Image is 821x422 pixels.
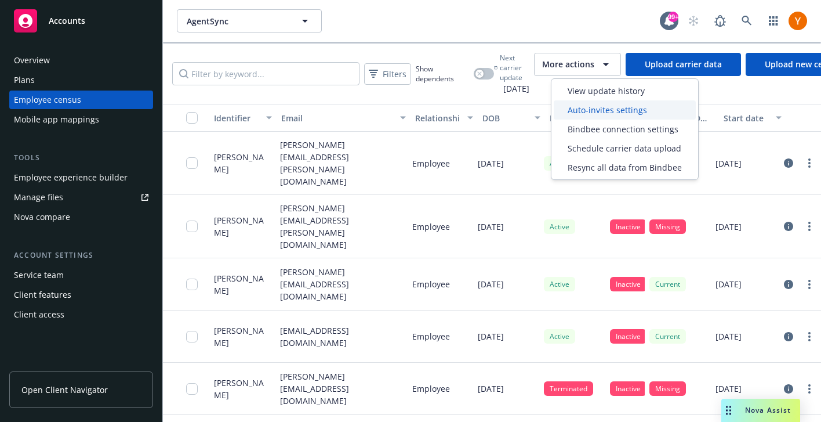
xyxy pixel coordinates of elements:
[186,221,198,232] input: Toggle Row Selected
[802,330,816,344] a: more
[14,266,64,284] div: Service team
[782,330,795,344] a: circleInformation
[649,277,686,291] div: Current
[550,112,595,124] div: Employment
[649,329,686,344] div: Current
[209,104,277,132] button: Identifier
[789,12,807,30] img: photo
[214,151,271,175] span: [PERSON_NAME]
[186,279,198,290] input: Toggle Row Selected
[494,82,529,95] span: [DATE]
[649,219,686,234] div: Missing
[668,12,678,22] div: 99+
[412,383,450,395] p: Employee
[9,188,153,207] a: Manage files
[802,277,816,291] a: more
[412,157,450,169] p: Employee
[14,188,63,207] div: Manage files
[9,266,153,284] a: Service team
[9,305,153,324] a: Client access
[719,104,786,132] button: Start date
[715,157,742,169] p: [DATE]
[568,104,647,116] span: Auto-invites settings
[280,139,403,187] p: [PERSON_NAME][EMAIL_ADDRESS][PERSON_NAME][DOMAIN_NAME]
[745,405,791,415] span: Nova Assist
[364,63,411,85] button: Filters
[9,208,153,226] a: Nova compare
[709,9,732,33] a: Report a Bug
[715,278,742,290] p: [DATE]
[383,68,406,80] span: Filters
[9,5,153,37] a: Accounts
[186,157,198,169] input: Toggle Row Selected
[280,370,403,407] p: [PERSON_NAME][EMAIL_ADDRESS][DOMAIN_NAME]
[715,383,742,395] p: [DATE]
[478,104,545,132] button: DOB
[610,277,646,291] div: Inactive
[177,9,322,33] button: AgentSync
[478,278,504,290] p: [DATE]
[551,78,699,180] div: More actions
[544,381,593,396] div: Terminated
[172,62,359,85] input: Filter by keyword...
[782,219,795,233] a: circleInformation
[14,51,50,70] div: Overview
[14,286,71,304] div: Client features
[416,64,469,84] span: Show dependents
[534,53,621,76] button: More actions
[782,156,795,170] a: circleInformation
[544,329,575,344] div: Active
[610,381,646,396] div: Inactive
[280,324,403,349] p: [EMAIL_ADDRESS][DOMAIN_NAME]
[366,66,409,82] span: Filters
[544,156,575,171] div: Active
[186,112,198,124] input: Select all
[49,16,85,26] span: Accounts
[415,112,460,124] div: Relationship
[21,384,108,396] span: Open Client Navigator
[649,381,686,396] div: Missing
[610,219,646,234] div: Inactive
[14,168,128,187] div: Employee experience builder
[412,330,450,342] p: Employee
[610,329,646,344] div: Inactive
[186,331,198,342] input: Toggle Row Selected
[482,112,528,124] div: DOB
[9,71,153,89] a: Plans
[412,221,450,233] p: Employee
[782,382,795,396] a: circleInformation
[544,219,575,234] div: Active
[478,330,504,342] p: [DATE]
[410,104,478,132] button: Relationship
[715,221,742,233] p: [DATE]
[187,15,287,27] span: AgentSync
[544,277,575,291] div: Active
[9,51,153,70] a: Overview
[762,9,785,33] a: Switch app
[568,161,682,174] span: Resync all data from Bindbee
[545,104,612,132] button: Employment
[280,266,403,302] p: [PERSON_NAME][EMAIL_ADDRESS][DOMAIN_NAME]
[478,221,504,233] p: [DATE]
[214,377,271,401] span: [PERSON_NAME]
[682,9,705,33] a: Start snowing
[14,71,35,89] div: Plans
[500,53,529,82] span: Next carrier update
[9,91,153,109] a: Employee census
[802,219,816,233] a: more
[9,286,153,304] a: Client features
[9,152,153,164] div: Tools
[9,110,153,129] a: Mobile app mappings
[568,123,678,135] span: Bindbee connection settings
[802,382,816,396] a: more
[478,383,504,395] p: [DATE]
[9,168,153,187] a: Employee experience builder
[186,383,198,395] input: Toggle Row Selected
[721,399,736,422] div: Drag to move
[277,104,410,132] button: Email
[568,85,645,97] span: View update history
[14,305,64,324] div: Client access
[214,214,271,239] span: [PERSON_NAME]
[626,53,741,76] a: Upload carrier data
[14,110,99,129] div: Mobile app mappings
